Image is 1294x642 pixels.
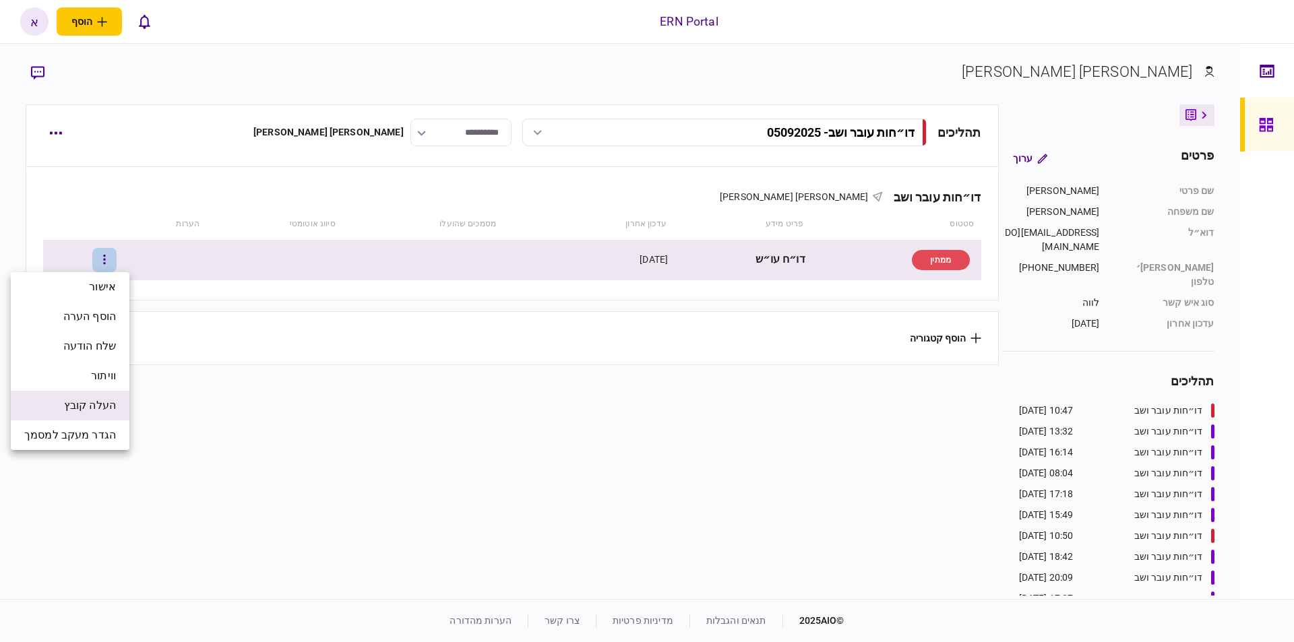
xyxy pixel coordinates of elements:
span: העלה קובץ [64,397,116,414]
span: שלח הודעה [63,338,116,354]
span: הוסף הערה [63,309,116,325]
span: הגדר מעקב למסמך [24,427,116,443]
span: וויתור [91,368,116,384]
span: אישור [89,279,116,295]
